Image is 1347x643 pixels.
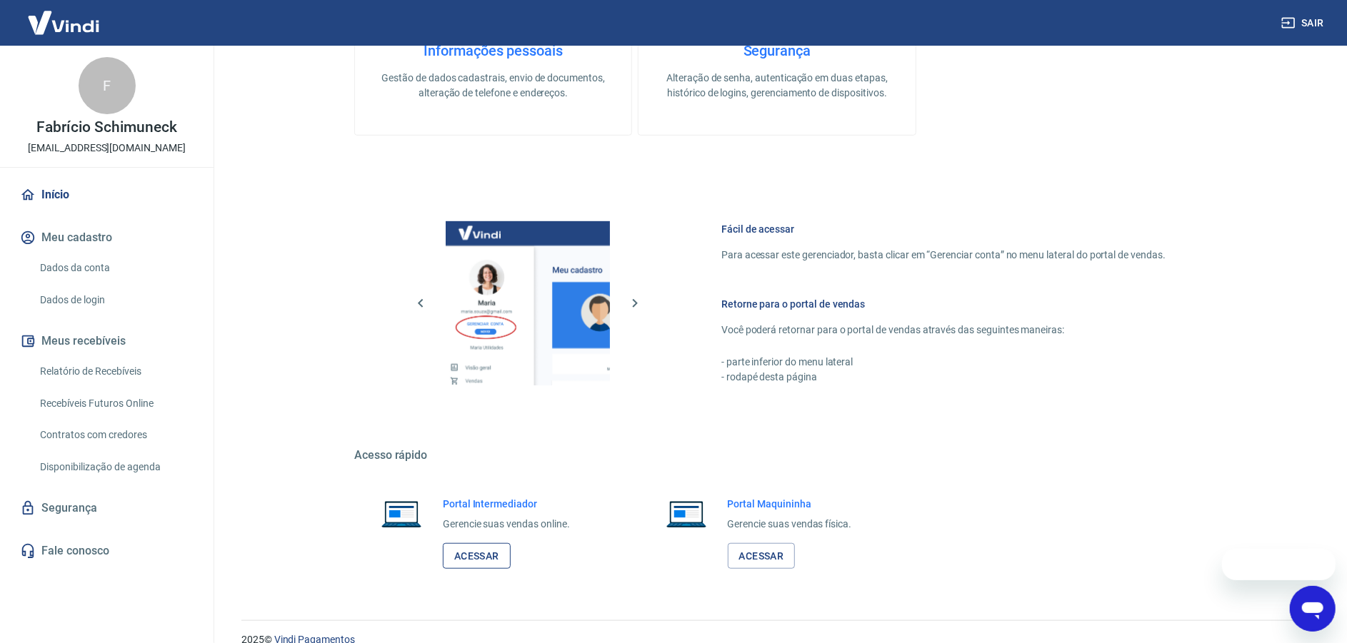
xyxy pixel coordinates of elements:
[34,420,196,450] a: Contratos com credores
[1278,10,1330,36] button: Sair
[443,543,511,569] a: Acessar
[34,389,196,418] a: Recebíveis Futuros Online
[17,179,196,211] a: Início
[721,248,1166,263] p: Para acessar este gerenciador, basta clicar em “Gerenciar conta” no menu lateral do portal de ven...
[17,492,196,524] a: Segurança
[446,221,610,385] img: Imagem da dashboard mostrando o botão de gerenciar conta na sidebar no lado esquerdo
[721,222,1166,236] h6: Fácil de acessar
[1222,549,1336,580] iframe: Mensagem da empresa
[721,355,1166,370] p: - parte inferior do menu lateral
[728,543,796,569] a: Acessar
[371,497,431,531] img: Imagem de um notebook aberto
[721,370,1166,385] p: - rodapé desta página
[17,222,196,253] button: Meu cadastro
[378,71,609,101] p: Gestão de dados cadastrais, envio de documentos, alteração de telefone e endereços.
[443,497,570,511] h6: Portal Intermediador
[79,57,136,114] div: F
[17,535,196,567] a: Fale conosco
[36,120,176,135] p: Fabrício Schimuneck
[721,297,1166,311] h6: Retorne para o portal de vendas
[17,1,110,44] img: Vindi
[34,357,196,386] a: Relatório de Recebíveis
[34,253,196,283] a: Dados da conta
[728,497,852,511] h6: Portal Maquininha
[34,285,196,315] a: Dados de login
[728,517,852,532] p: Gerencie suas vendas física.
[721,323,1166,338] p: Você poderá retornar para o portal de vendas através das seguintes maneiras:
[443,517,570,532] p: Gerencie suas vendas online.
[28,141,186,156] p: [EMAIL_ADDRESS][DOMAIN_NAME]
[661,42,892,59] h4: Segurança
[34,452,196,482] a: Disponibilização de agenda
[1290,586,1336,632] iframe: Botão para abrir a janela de mensagens
[656,497,716,531] img: Imagem de um notebook aberto
[17,325,196,357] button: Meus recebíveis
[378,42,609,59] h4: Informações pessoais
[661,71,892,101] p: Alteração de senha, autenticação em duas etapas, histórico de logins, gerenciamento de dispositivos.
[354,448,1200,462] h5: Acesso rápido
